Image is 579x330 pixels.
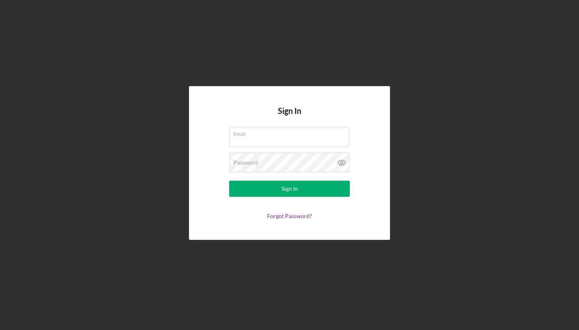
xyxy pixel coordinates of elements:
[229,181,350,197] button: Sign In
[234,128,349,137] label: Email
[281,181,298,197] div: Sign In
[234,159,258,166] label: Password
[278,106,301,128] h4: Sign In
[267,212,312,219] a: Forgot Password?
